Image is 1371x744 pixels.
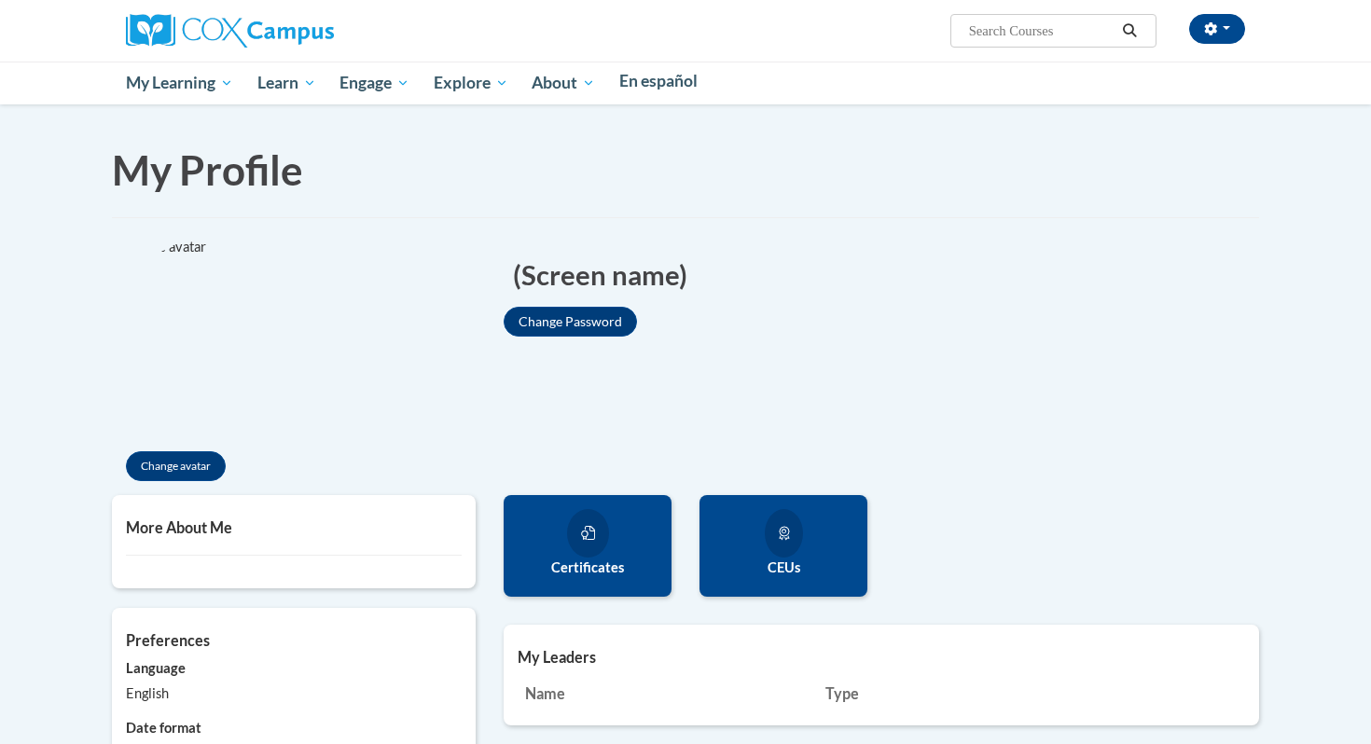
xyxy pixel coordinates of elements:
h5: Preferences [126,631,462,649]
a: Explore [422,62,520,104]
th: Type [818,675,1083,711]
a: My Learning [114,62,245,104]
label: Date format [126,718,462,738]
span: My Learning [126,72,233,94]
div: Click to change the profile picture [112,237,317,442]
button: Change avatar [126,451,226,481]
button: Change Password [504,307,637,337]
img: Cox Campus [126,14,334,48]
span: (Screen name) [513,255,687,294]
a: About [520,62,608,104]
span: Learn [257,72,316,94]
div: Main menu [98,62,1273,104]
a: Cox Campus [126,21,334,37]
span: En español [619,71,698,90]
span: About [532,72,595,94]
div: English [126,683,462,704]
a: Learn [245,62,328,104]
i:  [1122,24,1139,38]
label: Language [126,658,462,679]
th: Name [518,675,818,711]
a: Engage [327,62,422,104]
button: Search [1116,20,1144,42]
label: Certificates [518,558,658,578]
span: Engage [339,72,409,94]
span: My Profile [112,145,303,194]
h5: More About Me [126,518,462,536]
label: CEUs [713,558,853,578]
a: En español [607,62,710,101]
img: profile avatar [112,237,317,442]
button: Account Settings [1189,14,1245,44]
input: Search Courses [967,20,1116,42]
span: Explore [434,72,508,94]
h5: My Leaders [518,648,1245,666]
